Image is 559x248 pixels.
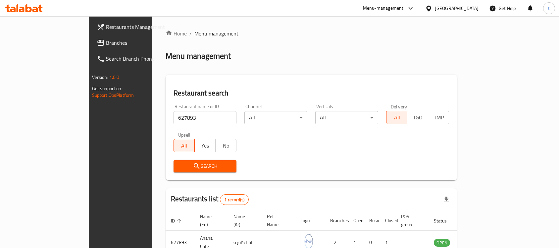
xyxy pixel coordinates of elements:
[106,23,177,31] span: Restaurants Management
[391,104,407,109] label: Delivery
[166,30,457,37] nav: breadcrumb
[244,111,307,124] div: All
[364,211,380,231] th: Busy
[438,192,454,208] div: Export file
[389,113,405,122] span: All
[267,213,287,228] span: Ref. Name
[435,5,479,12] div: [GEOGRAPHIC_DATA]
[407,111,428,124] button: TGO
[386,111,407,124] button: All
[92,84,123,93] span: Get support on:
[434,239,450,247] span: OPEN
[166,51,231,61] h2: Menu management
[363,4,404,12] div: Menu-management
[174,139,195,152] button: All
[431,113,446,122] span: TMP
[428,111,449,124] button: TMP
[348,211,364,231] th: Open
[174,160,236,172] button: Search
[194,30,238,37] span: Menu management
[233,213,254,228] span: Name (Ar)
[178,132,190,137] label: Upsell
[215,139,236,152] button: No
[109,73,120,82] span: 1.0.0
[220,194,249,205] div: Total records count
[174,88,449,98] h2: Restaurant search
[91,35,182,51] a: Branches
[106,39,177,47] span: Branches
[179,162,231,170] span: Search
[548,5,550,12] span: t
[91,51,182,67] a: Search Branch Phone
[218,141,234,151] span: No
[410,113,426,122] span: TGO
[92,73,108,82] span: Version:
[194,139,216,152] button: Yes
[315,111,378,124] div: All
[171,194,249,205] h2: Restaurants list
[174,111,236,124] input: Search for restaurant name or ID..
[220,197,248,203] span: 1 record(s)
[295,211,325,231] th: Logo
[189,30,192,37] li: /
[434,217,455,225] span: Status
[106,55,177,63] span: Search Branch Phone
[197,141,213,151] span: Yes
[325,211,348,231] th: Branches
[200,213,220,228] span: Name (En)
[434,239,450,247] div: OPEN
[91,19,182,35] a: Restaurants Management
[171,217,183,225] span: ID
[177,141,192,151] span: All
[401,213,421,228] span: POS group
[380,211,396,231] th: Closed
[92,91,134,99] a: Support.OpsPlatform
